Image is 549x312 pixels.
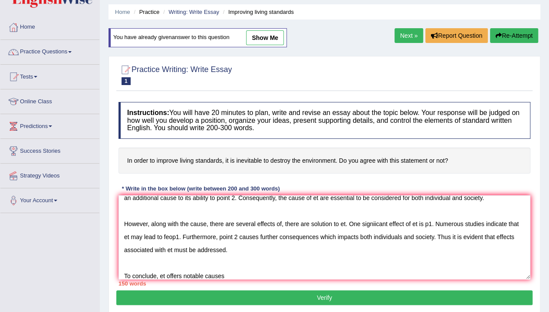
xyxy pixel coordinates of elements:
[0,114,99,136] a: Predictions
[168,9,219,15] a: Writing: Write Essay
[118,102,530,139] h4: You will have 20 minutes to plan, write and revise an essay about the topic below. Your response ...
[425,28,488,43] button: Report Question
[118,279,530,288] div: 150 words
[0,164,99,185] a: Strategy Videos
[118,63,232,85] h2: Practice Writing: Write Essay
[0,139,99,161] a: Success Stories
[115,9,130,15] a: Home
[116,290,533,305] button: Verify
[490,28,538,43] button: Re-Attempt
[0,65,99,86] a: Tests
[118,148,530,174] h4: In order to improve living standards, it is inevitable to destroy the environment. Do you agree w...
[0,89,99,111] a: Online Class
[108,28,287,47] div: You have already given answer to this question
[127,109,169,116] b: Instructions:
[221,8,294,16] li: Improving living standards
[0,40,99,62] a: Practice Questions
[0,15,99,37] a: Home
[122,77,131,85] span: 1
[246,30,284,45] a: show me
[0,188,99,210] a: Your Account
[131,8,159,16] li: Practice
[394,28,423,43] a: Next »
[118,184,283,193] div: * Write in the box below (write between 200 and 300 words)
